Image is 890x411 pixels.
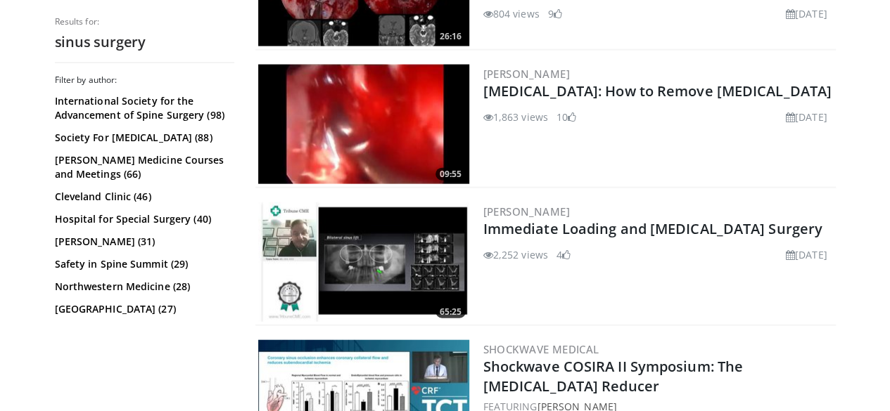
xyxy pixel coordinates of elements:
a: Immediate Loading and [MEDICAL_DATA] Surgery [483,219,822,238]
a: 65:25 [258,202,469,322]
a: Shockwave Medical [483,342,599,356]
h2: sinus surgery [55,33,234,51]
a: Shockwave COSIRA II Symposium: The [MEDICAL_DATA] Reducer [483,357,743,396]
a: Cleveland Clinic (46) [55,190,231,204]
li: 10 [557,110,576,124]
a: [GEOGRAPHIC_DATA] (27) [55,302,231,316]
a: [PERSON_NAME] [483,67,570,81]
a: [PERSON_NAME] Medicine Courses and Meetings (66) [55,153,231,181]
a: Northwestern Medicine (28) [55,280,231,294]
span: 65:25 [436,306,466,318]
a: Society For [MEDICAL_DATA] (88) [55,131,231,145]
p: Results for: [55,16,234,27]
img: O2m5glhi3bY3VGpH4xMDoxOjBrO-I4W8.300x170_q85_crop-smart_upscale.jpg [258,202,469,322]
li: [DATE] [786,6,827,21]
a: [PERSON_NAME] (31) [55,235,231,249]
li: [DATE] [786,247,827,262]
li: 2,252 views [483,247,548,262]
a: [MEDICAL_DATA]: How to Remove [MEDICAL_DATA] [483,81,832,100]
a: Hospital for Special Surgery (40) [55,212,231,226]
a: Safety in Spine Summit (29) [55,257,231,271]
span: 26:16 [436,30,466,43]
span: 09:55 [436,168,466,181]
li: 804 views [483,6,540,21]
li: 9 [548,6,562,21]
li: 4 [557,247,571,262]
li: [DATE] [786,110,827,124]
a: International Society for the Advancement of Spine Surgery (98) [55,94,231,122]
a: [PERSON_NAME] [483,204,570,218]
img: 797c4e25-d180-4bbc-a5d0-5fe2d6e0a61a.300x170_q85_crop-smart_upscale.jpg [258,65,469,184]
li: 1,863 views [483,110,548,124]
h3: Filter by author: [55,74,234,86]
a: 09:55 [258,65,469,184]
